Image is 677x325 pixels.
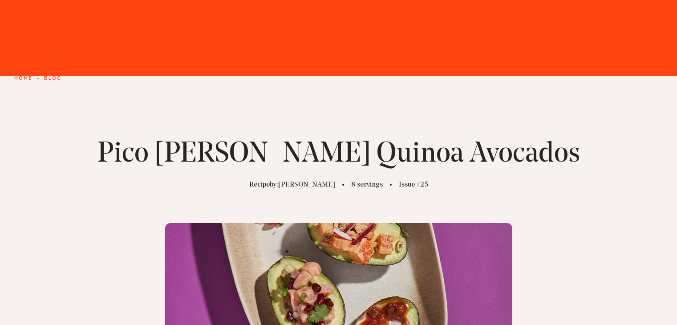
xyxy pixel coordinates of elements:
[249,179,335,190] p: Recipe by: [PERSON_NAME]
[97,140,580,169] h1: Pico [PERSON_NAME] Quinoa Avocados
[44,76,61,81] a: Blog
[399,179,428,190] p: Issue #25
[351,179,383,190] p: 8 servings
[14,76,32,81] a: Home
